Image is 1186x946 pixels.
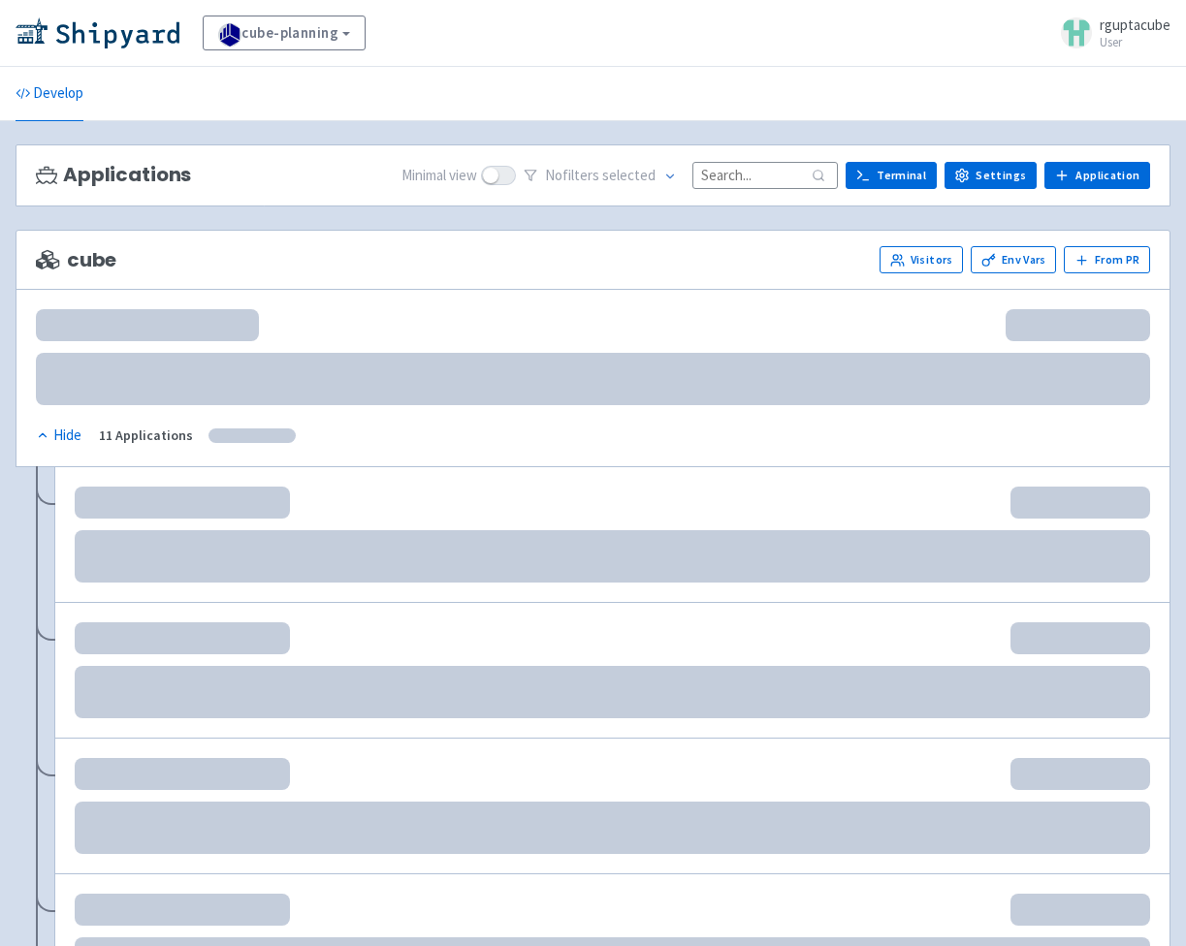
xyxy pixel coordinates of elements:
[545,165,656,187] span: No filter s
[99,425,193,447] div: 11 Applications
[602,166,656,184] span: selected
[1044,162,1150,189] a: Application
[1100,16,1170,34] span: rguptacube
[36,164,191,186] h3: Applications
[16,17,179,48] img: Shipyard logo
[692,162,838,188] input: Search...
[401,165,477,187] span: Minimal view
[971,246,1056,273] a: Env Vars
[880,246,963,273] a: Visitors
[1049,17,1170,48] a: rguptacube User
[16,67,83,121] a: Develop
[36,425,81,447] div: Hide
[1100,36,1170,48] small: User
[846,162,937,189] a: Terminal
[203,16,366,50] a: cube-planning
[36,425,83,447] button: Hide
[1064,246,1150,273] button: From PR
[945,162,1037,189] a: Settings
[36,249,116,271] span: cube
